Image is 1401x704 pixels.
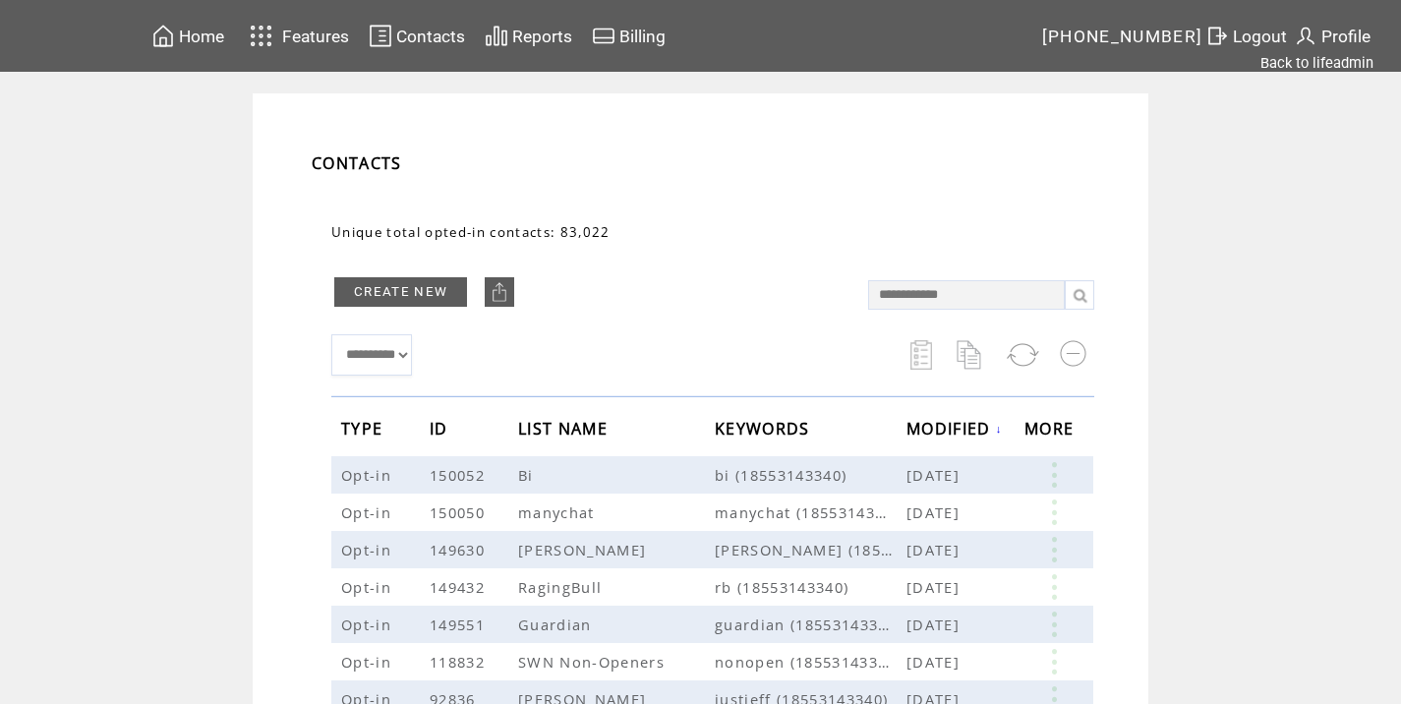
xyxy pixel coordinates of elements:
[312,152,402,174] span: CONTACTS
[592,24,615,48] img: creidtcard.svg
[482,21,575,51] a: Reports
[341,465,396,485] span: Opt-in
[430,502,490,522] span: 150050
[341,413,387,449] span: TYPE
[619,27,666,46] span: Billing
[244,20,278,52] img: features.svg
[485,24,508,48] img: chart.svg
[430,422,453,434] a: ID
[906,423,1003,435] a: MODIFIED↓
[282,27,349,46] span: Features
[341,652,396,672] span: Opt-in
[715,577,906,597] span: rb (18553143340)
[396,27,465,46] span: Contacts
[430,615,490,634] span: 149551
[518,577,607,597] span: RagingBull
[518,652,670,672] span: SWN Non-Openers
[518,615,597,634] span: Guardian
[715,465,906,485] span: bi (18553143340)
[1260,54,1373,72] a: Back to lifeadmin
[430,465,490,485] span: 150052
[518,413,613,449] span: LIST NAME
[331,223,611,241] span: Unique total opted-in contacts: 83,022
[369,24,392,48] img: contacts.svg
[151,24,175,48] img: home.svg
[341,540,396,559] span: Opt-in
[1024,413,1079,449] span: MORE
[906,502,964,522] span: [DATE]
[1042,27,1203,46] span: [PHONE_NUMBER]
[518,465,539,485] span: Bi
[490,282,509,302] img: upload.png
[906,615,964,634] span: [DATE]
[241,17,352,55] a: Features
[334,277,467,307] a: CREATE NEW
[1321,27,1371,46] span: Profile
[589,21,669,51] a: Billing
[1290,21,1372,51] a: Profile
[430,577,490,597] span: 149432
[512,27,572,46] span: Reports
[1202,21,1290,51] a: Logout
[906,652,964,672] span: [DATE]
[715,422,815,434] a: KEYWORDS
[148,21,227,51] a: Home
[430,413,453,449] span: ID
[366,21,468,51] a: Contacts
[715,540,906,559] span: meza (18553143340)
[341,577,396,597] span: Opt-in
[1233,27,1287,46] span: Logout
[715,615,906,634] span: guardian (18553143340)
[179,27,224,46] span: Home
[715,652,906,672] span: nonopen (18553143340)
[341,615,396,634] span: Opt-in
[518,540,651,559] span: [PERSON_NAME]
[1294,24,1317,48] img: profile.svg
[518,502,600,522] span: manychat
[341,502,396,522] span: Opt-in
[518,422,613,434] a: LIST NAME
[1205,24,1229,48] img: exit.svg
[430,540,490,559] span: 149630
[715,413,815,449] span: KEYWORDS
[430,652,490,672] span: 118832
[715,502,906,522] span: manychat (18553143340)
[906,413,996,449] span: MODIFIED
[341,422,387,434] a: TYPE
[906,577,964,597] span: [DATE]
[906,465,964,485] span: [DATE]
[906,540,964,559] span: [DATE]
